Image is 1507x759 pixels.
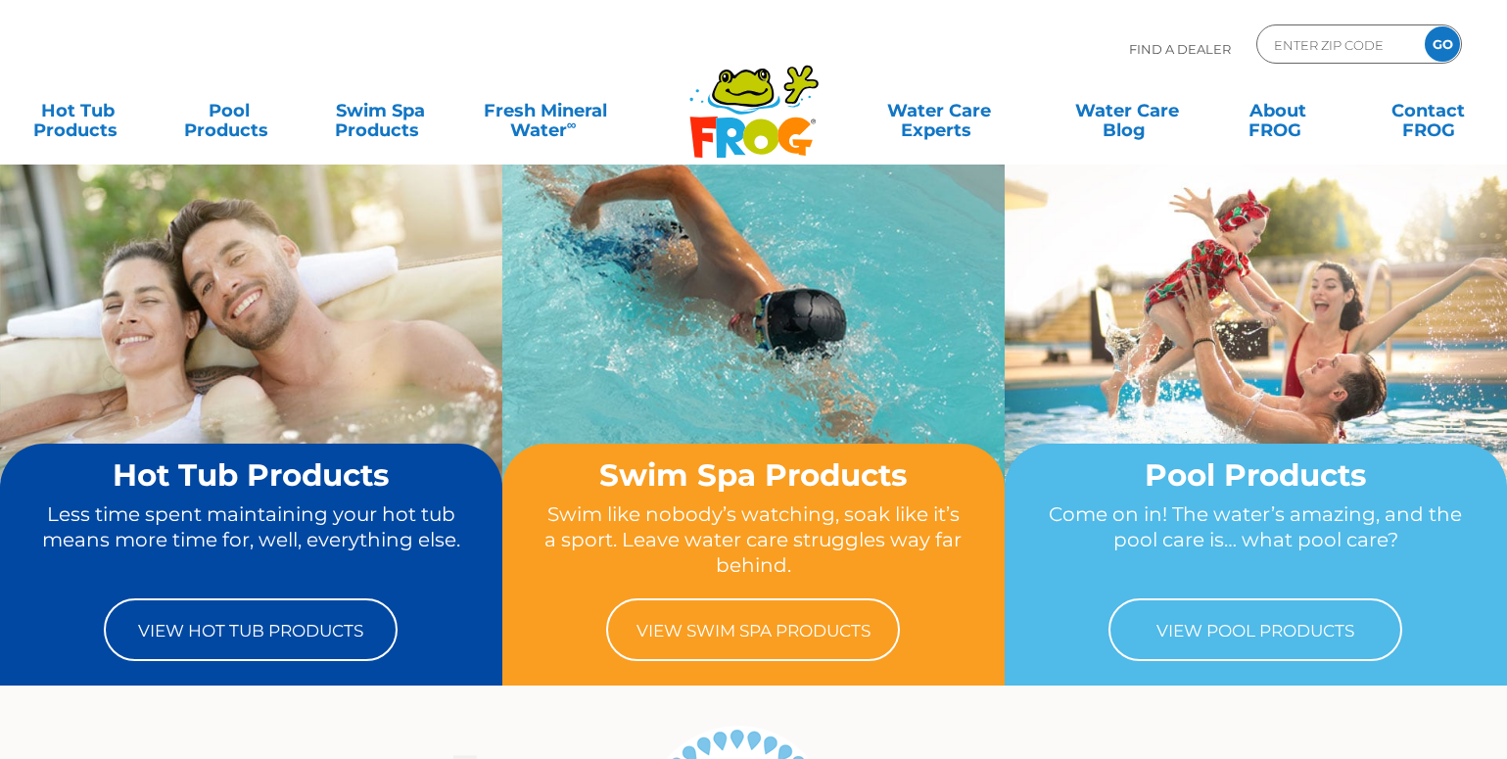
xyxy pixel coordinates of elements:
p: Find A Dealer [1129,24,1231,73]
a: PoolProducts [170,91,288,130]
a: Swim SpaProducts [321,91,439,130]
img: Frog Products Logo [679,39,829,159]
img: home-banner-swim-spa-short [502,164,1005,539]
a: Water CareBlog [1068,91,1186,130]
a: View Hot Tub Products [104,598,398,661]
a: View Pool Products [1108,598,1402,661]
input: Zip Code Form [1272,30,1404,59]
h2: Pool Products [1042,458,1470,492]
img: home-banner-pool-short [1005,164,1507,539]
a: View Swim Spa Products [606,598,900,661]
h2: Swim Spa Products [540,458,967,492]
a: Hot TubProducts [20,91,137,130]
p: Come on in! The water’s amazing, and the pool care is… what pool care? [1042,501,1470,579]
a: Fresh MineralWater∞ [473,91,620,130]
input: GO [1425,26,1460,62]
a: Water CareExperts [844,91,1035,130]
sup: ∞ [567,117,577,132]
p: Swim like nobody’s watching, soak like it’s a sport. Leave water care struggles way far behind. [540,501,967,579]
a: AboutFROG [1219,91,1337,130]
a: ContactFROG [1370,91,1487,130]
h2: Hot Tub Products [37,458,465,492]
p: Less time spent maintaining your hot tub means more time for, well, everything else. [37,501,465,579]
